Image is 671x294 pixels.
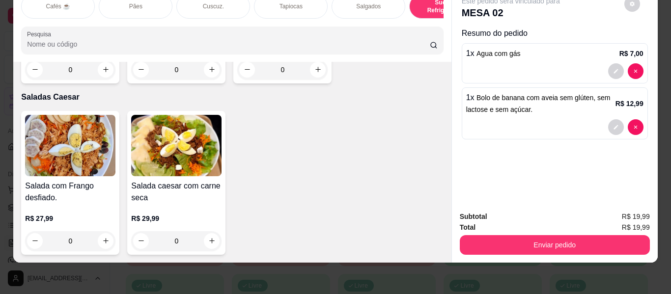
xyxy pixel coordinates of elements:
button: decrease-product-quantity [133,62,149,78]
h4: Salada caesar com carne seca [131,180,222,204]
p: R$ 29,99 [131,214,222,223]
button: increase-product-quantity [98,62,113,78]
button: increase-product-quantity [204,233,220,249]
p: R$ 27,99 [25,214,115,223]
input: Pesquisa [27,39,430,49]
button: decrease-product-quantity [27,233,43,249]
img: product-image [131,115,222,176]
span: R$ 19,99 [622,222,650,233]
p: Saladas Caesar [21,91,443,103]
img: product-image [25,115,115,176]
button: decrease-product-quantity [239,62,255,78]
button: decrease-product-quantity [628,119,643,135]
p: MESA 02 [462,6,560,20]
p: Cafés ☕ [46,2,70,10]
p: 1 x [466,48,521,59]
span: R$ 19,99 [622,211,650,222]
button: decrease-product-quantity [628,63,643,79]
p: Cuscuz. [203,2,224,10]
h4: Salada com Frango desfiado. [25,180,115,204]
button: increase-product-quantity [310,62,326,78]
span: Agua com gás [476,50,521,57]
p: Pães [129,2,142,10]
p: Resumo do pedido [462,27,648,39]
strong: Subtotal [460,213,487,220]
p: 1 x [466,92,615,115]
label: Pesquisa [27,30,55,38]
button: decrease-product-quantity [27,62,43,78]
strong: Total [460,223,475,231]
span: Bolo de banana com aveia sem glúten, sem lactose e sem açúcar. [466,94,611,113]
button: increase-product-quantity [204,62,220,78]
button: Enviar pedido [460,235,650,255]
p: R$ 7,00 [619,49,643,58]
button: decrease-product-quantity [608,63,624,79]
p: Tapiocas [280,2,303,10]
p: Salgados [356,2,381,10]
p: R$ 12,99 [615,99,643,108]
button: increase-product-quantity [98,233,113,249]
button: decrease-product-quantity [608,119,624,135]
button: decrease-product-quantity [133,233,149,249]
